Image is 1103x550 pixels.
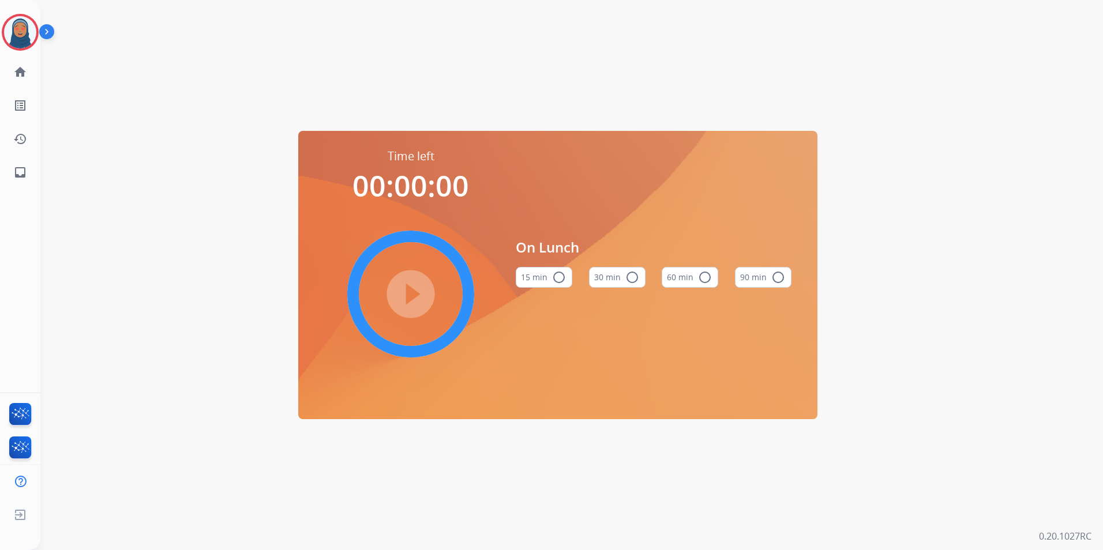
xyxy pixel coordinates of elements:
mat-icon: inbox [13,165,27,179]
img: avatar [4,16,36,48]
mat-icon: history [13,132,27,146]
mat-icon: radio_button_unchecked [552,270,566,284]
mat-icon: home [13,65,27,79]
span: Time left [388,148,434,164]
mat-icon: radio_button_unchecked [771,270,785,284]
button: 15 min [516,267,572,288]
mat-icon: list_alt [13,99,27,112]
button: 60 min [662,267,718,288]
mat-icon: radio_button_unchecked [625,270,639,284]
button: 90 min [735,267,791,288]
p: 0.20.1027RC [1039,529,1091,543]
mat-icon: radio_button_unchecked [698,270,712,284]
button: 30 min [589,267,646,288]
span: 00:00:00 [352,166,469,205]
span: On Lunch [516,237,791,258]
